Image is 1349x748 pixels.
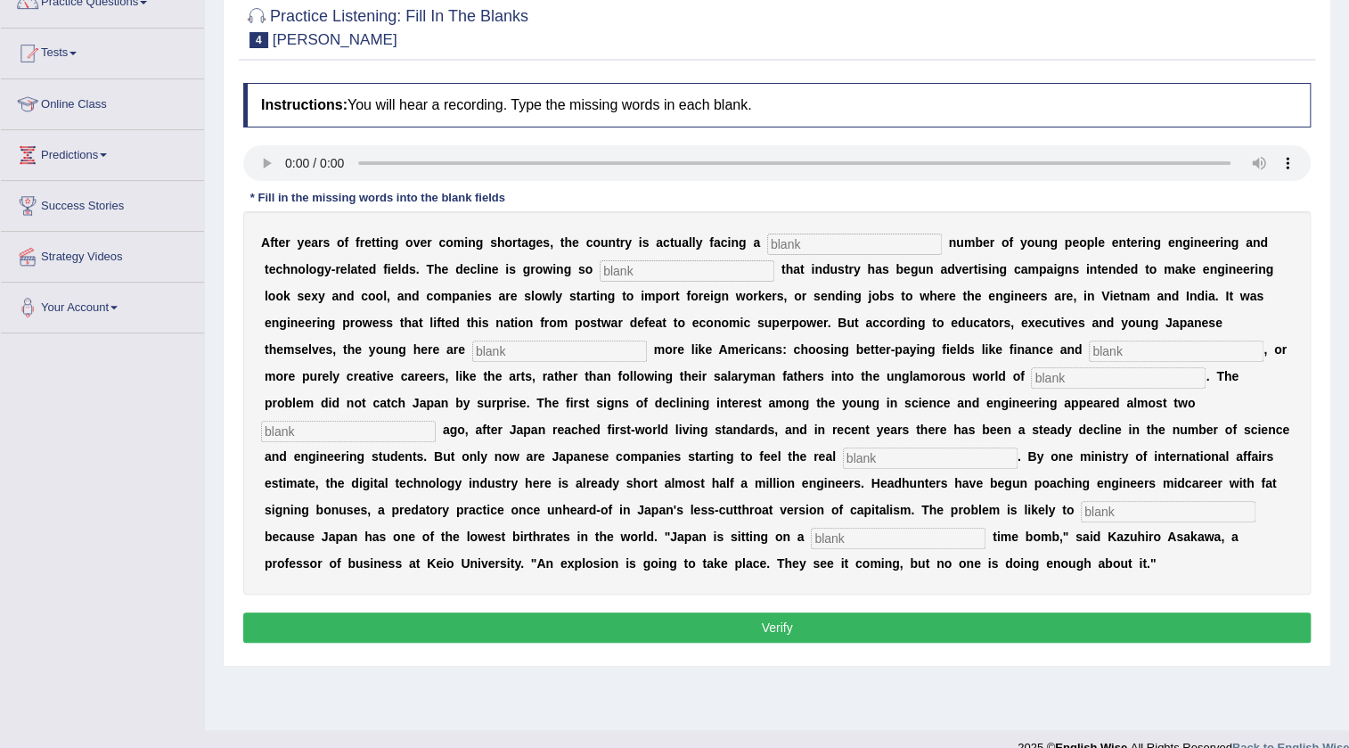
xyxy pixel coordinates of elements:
b: t [372,235,376,250]
b: g [1182,235,1190,250]
b: e [1208,235,1215,250]
b: o [1079,235,1087,250]
b: o [1149,262,1157,276]
input: blank [843,448,1018,469]
input: blank [472,341,647,362]
b: t [622,289,626,303]
b: n [608,235,616,250]
b: o [268,289,276,303]
b: s [485,289,492,303]
b: e [340,262,347,276]
b: y [696,235,703,250]
b: i [1086,262,1090,276]
b: a [1174,262,1181,276]
b: r [1249,262,1254,276]
b: n [992,262,1000,276]
b: n [926,262,934,276]
b: e [903,262,911,276]
b: n [1108,262,1116,276]
b: n [600,289,608,303]
b: e [983,235,990,250]
b: p [1065,235,1073,250]
b: y [298,235,305,250]
b: e [1189,262,1196,276]
b: i [977,262,981,276]
b: o [663,289,671,303]
b: g [1265,262,1273,276]
b: a [875,262,882,276]
b: e [478,289,485,303]
b: s [882,262,889,276]
input: blank [1081,501,1255,522]
b: f [709,235,714,250]
b: o [593,235,601,250]
b: t [616,235,620,250]
b: w [542,289,552,303]
b: r [530,262,535,276]
b: t [1097,262,1101,276]
b: y [854,262,861,276]
b: d [401,262,409,276]
b: n [1174,235,1182,250]
b: n [404,289,412,303]
b: l [552,289,555,303]
b: d [947,262,955,276]
b: r [1215,235,1220,250]
b: s [569,289,576,303]
b: c [438,235,446,250]
b: t [576,289,581,303]
b: n [1258,262,1266,276]
b: h [282,262,290,276]
b: o [405,235,413,250]
b: t [974,262,978,276]
b: x [311,289,318,303]
b: a [1020,262,1027,276]
b: r [989,235,993,250]
b: e [304,235,311,250]
b: f [344,235,348,250]
b: g [523,262,531,276]
span: 4 [249,32,268,48]
b: g [391,235,399,250]
b: a [580,289,587,303]
b: . [416,262,420,276]
b: n [731,235,739,250]
b: s [409,262,416,276]
b: t [675,289,680,303]
b: n [383,235,391,250]
b: g [1217,262,1225,276]
b: r [699,289,703,303]
b: e [1098,235,1105,250]
b: t [517,235,521,250]
b: l [477,262,480,276]
b: s [297,289,304,303]
b: e [269,262,276,276]
b: n [1193,235,1201,250]
b: a [311,235,318,250]
b: a [397,289,405,303]
b: e [1072,235,1079,250]
b: A [261,235,270,250]
b: a [682,235,689,250]
b: i [388,262,391,276]
div: * Fill in the missing words into the blank fields [243,190,512,207]
b: p [452,289,460,303]
b: - [331,262,336,276]
b: i [380,235,383,250]
b: i [988,262,992,276]
b: u [918,262,926,276]
b: o [433,289,441,303]
b: n [1042,235,1051,250]
b: v [954,262,961,276]
b: g [1050,235,1058,250]
b: y [318,289,325,303]
b: a [714,235,721,250]
b: e [1168,235,1175,250]
b: g [316,262,324,276]
b: , [387,289,390,303]
h2: Practice Listening: Fill In The Blanks [243,4,528,48]
b: o [368,289,376,303]
b: u [601,235,609,250]
b: c [275,262,282,276]
b: p [1086,235,1094,250]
